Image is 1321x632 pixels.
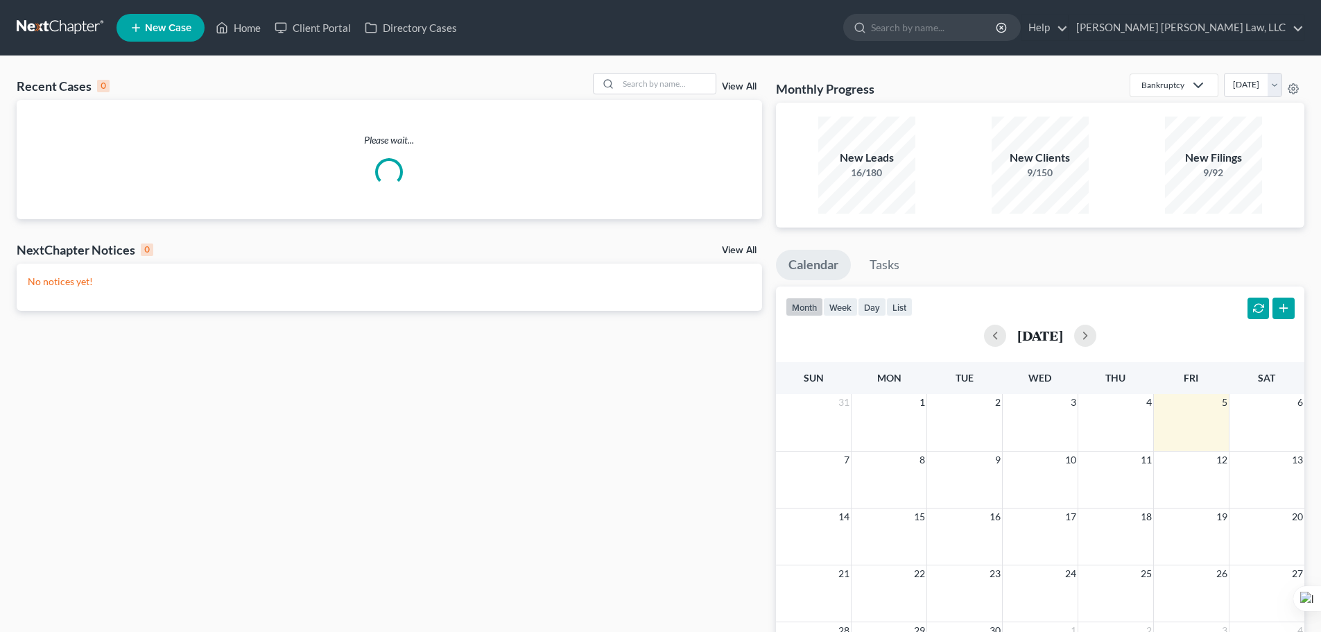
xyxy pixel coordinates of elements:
span: 10 [1064,452,1078,468]
h2: [DATE] [1017,328,1063,343]
a: Directory Cases [358,15,464,40]
div: New Leads [818,150,915,166]
a: Home [209,15,268,40]
p: Please wait... [17,133,762,147]
span: 22 [913,565,926,582]
span: 25 [1139,565,1153,582]
div: NextChapter Notices [17,241,153,258]
span: 26 [1215,565,1229,582]
span: 20 [1290,509,1304,525]
span: 13 [1290,452,1304,468]
span: 9 [994,452,1002,468]
span: Sat [1258,372,1275,384]
span: 3 [1069,394,1078,411]
div: 9/150 [992,166,1089,180]
span: 17 [1064,509,1078,525]
span: 19 [1215,509,1229,525]
span: 27 [1290,565,1304,582]
span: 31 [837,394,851,411]
span: Tue [956,372,974,384]
a: View All [722,82,757,92]
div: 16/180 [818,166,915,180]
div: Recent Cases [17,78,110,94]
span: 4 [1145,394,1153,411]
a: Calendar [776,250,851,280]
button: week [823,298,858,316]
span: Fri [1184,372,1198,384]
span: 12 [1215,452,1229,468]
p: No notices yet! [28,275,751,289]
span: 14 [837,509,851,525]
span: 23 [988,565,1002,582]
span: 16 [988,509,1002,525]
div: Bankruptcy [1141,79,1184,91]
span: 1 [918,394,926,411]
button: day [858,298,886,316]
a: Help [1021,15,1068,40]
input: Search by name... [619,74,716,94]
a: Client Portal [268,15,358,40]
span: 5 [1220,394,1229,411]
span: Wed [1028,372,1051,384]
div: New Clients [992,150,1089,166]
div: 9/92 [1165,166,1262,180]
div: 0 [97,80,110,92]
span: 7 [843,452,851,468]
span: 6 [1296,394,1304,411]
input: Search by name... [871,15,998,40]
span: Mon [877,372,901,384]
div: New Filings [1165,150,1262,166]
span: 11 [1139,452,1153,468]
span: 24 [1064,565,1078,582]
span: 18 [1139,509,1153,525]
button: month [786,298,823,316]
span: 8 [918,452,926,468]
div: 0 [141,244,153,256]
span: Sun [804,372,824,384]
span: 2 [994,394,1002,411]
h3: Monthly Progress [776,80,874,97]
span: New Case [145,23,191,33]
span: 21 [837,565,851,582]
button: list [886,298,913,316]
span: 15 [913,509,926,525]
a: Tasks [857,250,912,280]
a: View All [722,246,757,255]
span: Thu [1105,372,1125,384]
a: [PERSON_NAME] [PERSON_NAME] Law, LLC [1069,15,1304,40]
